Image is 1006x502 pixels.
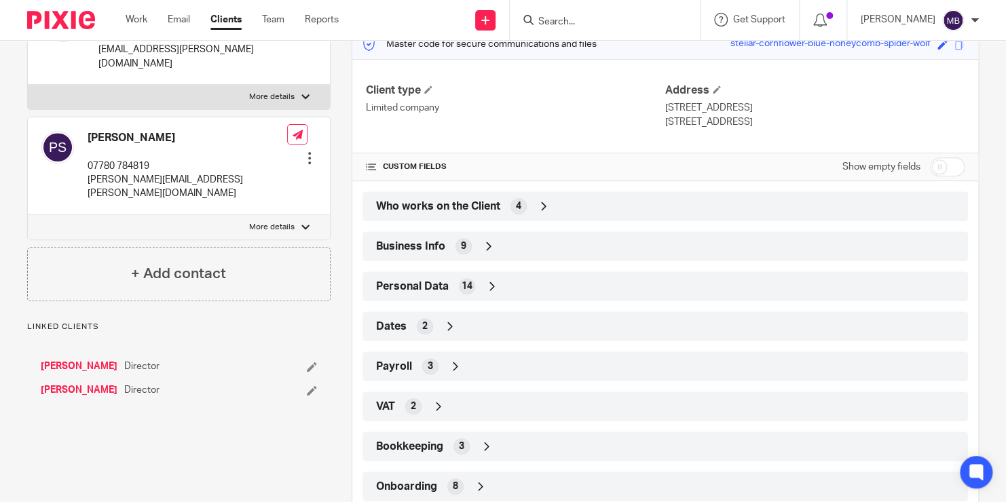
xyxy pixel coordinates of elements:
[428,360,433,373] span: 3
[131,263,226,284] h4: + Add contact
[88,159,287,173] p: 07780 784819
[249,222,295,233] p: More details
[366,83,665,98] h4: Client type
[124,383,160,397] span: Director
[262,13,284,26] a: Team
[249,92,295,102] p: More details
[411,400,416,413] span: 2
[422,320,428,333] span: 2
[376,199,500,214] span: Who works on the Client
[453,480,458,493] span: 8
[41,360,117,373] a: [PERSON_NAME]
[27,322,331,332] p: Linked clients
[366,161,665,172] h4: CUSTOM FIELDS
[126,13,147,26] a: Work
[461,239,466,253] span: 9
[376,279,449,294] span: Personal Data
[27,11,95,29] img: Pixie
[730,37,931,52] div: stellar-cornflower-blue-honeycomb-spider-wolf
[168,13,190,26] a: Email
[88,173,287,201] p: [PERSON_NAME][EMAIL_ADDRESS][PERSON_NAME][DOMAIN_NAME]
[98,43,282,71] p: [EMAIL_ADDRESS][PERSON_NAME][DOMAIN_NAME]
[537,16,659,28] input: Search
[366,101,665,115] p: Limited company
[41,383,117,397] a: [PERSON_NAME]
[462,279,472,293] span: 14
[362,37,597,51] p: Master code for secure communications and files
[376,320,407,334] span: Dates
[665,83,965,98] h4: Address
[665,115,965,129] p: [STREET_ADDRESS]
[459,440,464,453] span: 3
[942,9,964,31] img: svg%3E
[210,13,242,26] a: Clients
[376,440,443,454] span: Bookkeeping
[516,199,521,213] span: 4
[41,131,74,163] img: svg%3E
[842,160,920,174] label: Show empty fields
[88,131,287,145] h4: [PERSON_NAME]
[124,360,160,373] span: Director
[376,239,445,254] span: Business Info
[376,400,395,414] span: VAT
[861,13,935,26] p: [PERSON_NAME]
[376,360,412,374] span: Payroll
[376,480,437,494] span: Onboarding
[665,101,965,115] p: [STREET_ADDRESS]
[305,13,339,26] a: Reports
[733,15,785,24] span: Get Support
